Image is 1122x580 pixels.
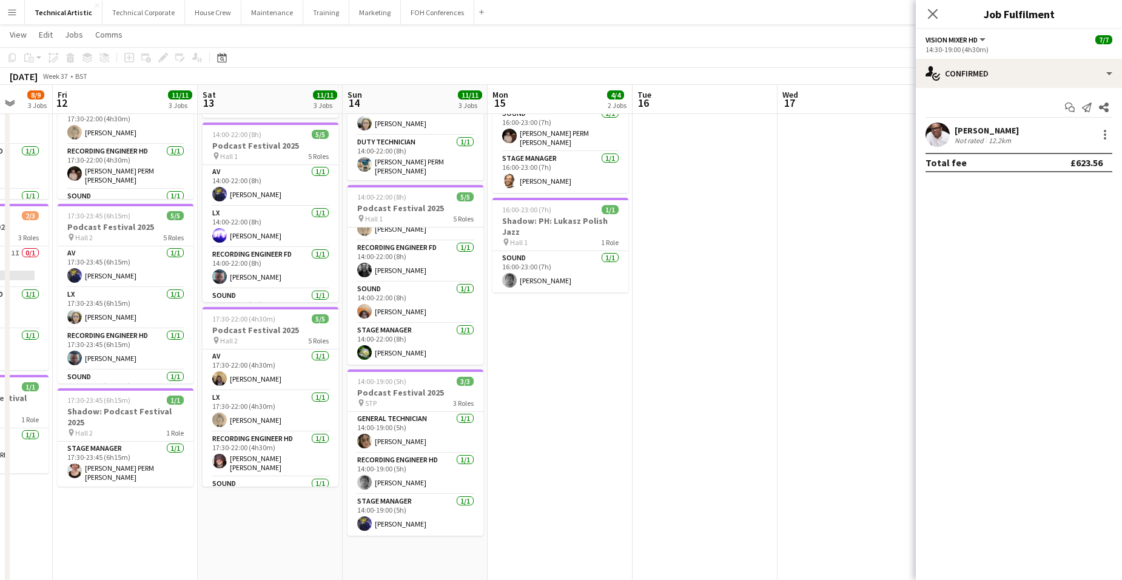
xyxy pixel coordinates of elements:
[955,125,1019,136] div: [PERSON_NAME]
[925,35,978,44] span: Vision Mixer HD
[65,29,83,40] span: Jobs
[95,29,123,40] span: Comms
[102,1,185,24] button: Technical Corporate
[10,70,38,83] div: [DATE]
[90,27,127,42] a: Comms
[40,72,70,81] span: Week 37
[1095,35,1112,44] span: 7/7
[39,29,53,40] span: Edit
[925,157,967,169] div: Total fee
[916,6,1122,22] h3: Job Fulfilment
[75,72,87,81] div: BST
[5,27,32,42] a: View
[1070,157,1103,169] div: £623.56
[925,45,1112,54] div: 14:30-19:00 (4h30m)
[10,29,27,40] span: View
[25,1,102,24] button: Technical Artistic
[916,59,1122,88] div: Confirmed
[986,136,1013,145] div: 12.2km
[925,35,987,44] button: Vision Mixer HD
[60,27,88,42] a: Jobs
[185,1,241,24] button: House Crew
[401,1,474,24] button: FOH Conferences
[955,136,986,145] div: Not rated
[303,1,349,24] button: Training
[34,27,58,42] a: Edit
[241,1,303,24] button: Maintenance
[349,1,401,24] button: Marketing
